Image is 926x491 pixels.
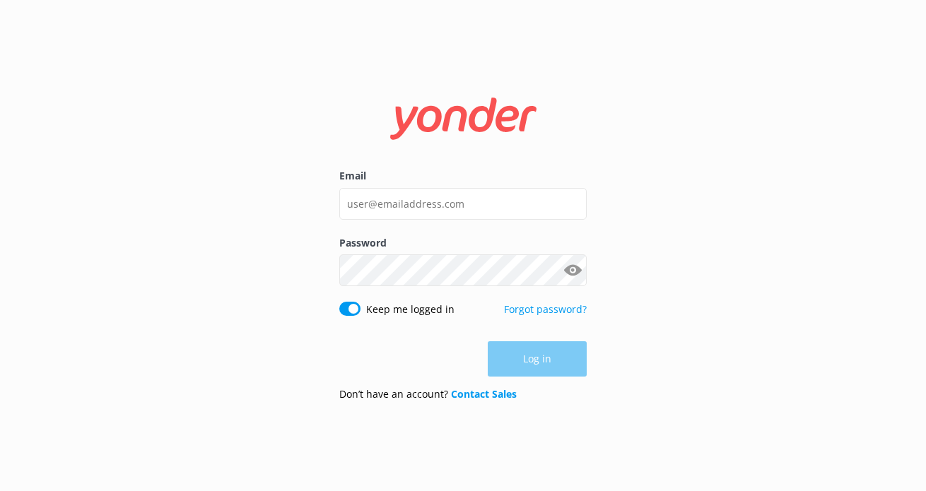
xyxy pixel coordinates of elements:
button: Show password [558,256,587,285]
label: Email [339,168,587,184]
label: Keep me logged in [366,302,455,317]
a: Forgot password? [504,302,587,316]
a: Contact Sales [451,387,517,401]
input: user@emailaddress.com [339,188,587,220]
label: Password [339,235,587,251]
p: Don’t have an account? [339,386,517,402]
